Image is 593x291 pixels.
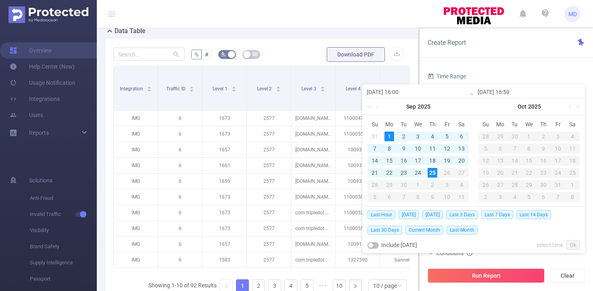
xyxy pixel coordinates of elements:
[507,191,522,203] td: November 4, 2025
[382,121,397,128] span: Mo
[166,86,187,92] span: Traffic ID
[384,156,394,165] div: 15
[507,167,522,179] td: October 21, 2025
[478,156,493,165] div: 12
[536,144,551,153] div: 9
[428,73,466,80] span: Time Range
[454,191,469,203] td: October 11, 2025
[397,142,411,155] td: September 9, 2025
[507,156,522,165] div: 14
[346,86,362,92] span: Level 4
[522,191,537,203] td: November 5, 2025
[291,158,335,173] p: [DOMAIN_NAME]
[440,118,454,130] th: Fri
[566,240,580,250] a: Ok
[454,118,469,130] th: Sat
[114,111,158,126] p: IMG
[115,26,146,36] h2: Data Table
[536,155,551,167] td: October 16, 2025
[565,155,580,167] td: October 18, 2025
[247,142,291,157] p: 2577
[565,167,580,179] td: October 25, 2025
[551,142,565,155] td: October 10, 2025
[213,86,229,92] span: Level 1
[454,167,469,179] td: September 27, 2025
[493,155,507,167] td: October 13, 2025
[30,206,97,222] span: Invalid Traffic
[522,180,537,190] div: 29
[478,87,580,97] input: End date
[537,237,563,253] a: select time
[382,167,397,179] td: September 22, 2025
[454,180,469,190] div: 4
[10,75,75,91] a: Usage Notification
[493,130,507,142] td: September 29, 2025
[291,111,335,126] p: [DOMAIN_NAME]
[203,126,246,142] p: 1673
[203,189,246,205] p: 1673
[384,144,394,153] div: 8
[507,130,522,142] td: September 30, 2025
[551,144,565,153] div: 10
[551,121,565,128] span: Fr
[30,271,97,287] span: Passport
[367,118,382,130] th: Sun
[397,192,411,202] div: 7
[232,88,236,91] i: icon: caret-down
[203,158,246,173] p: 1661
[493,168,507,178] div: 20
[336,189,380,205] p: 1100050022
[507,118,522,130] th: Tue
[565,191,580,203] td: November 8, 2025
[224,283,229,288] i: icon: left
[336,158,380,173] p: 1009380
[493,118,507,130] th: Mon
[551,167,565,179] td: October 24, 2025
[478,118,493,130] th: Sun
[440,142,454,155] td: September 12, 2025
[147,88,152,91] i: icon: caret-down
[440,179,454,191] td: October 3, 2025
[29,172,52,188] span: Solutions
[566,98,573,115] a: Next month (PageDown)
[276,88,280,91] i: icon: caret-down
[522,144,537,153] div: 8
[276,85,281,90] div: Sort
[522,155,537,167] td: October 15, 2025
[367,121,382,128] span: Su
[158,189,202,205] p: 6
[29,130,49,136] span: Reports
[565,144,580,153] div: 11
[413,132,423,141] div: 3
[411,191,426,203] td: October 8, 2025
[522,121,537,128] span: We
[382,191,397,203] td: October 6, 2025
[507,168,522,178] div: 21
[367,142,382,155] td: September 7, 2025
[397,121,411,128] span: Tu
[440,155,454,167] td: September 19, 2025
[327,47,385,62] button: Download PDF
[367,87,470,97] input: Start date
[247,189,291,205] p: 2577
[113,48,185,61] input: Search...
[425,167,440,179] td: September 25, 2025
[493,180,507,190] div: 27
[454,179,469,191] td: October 4, 2025
[411,130,426,142] td: September 3, 2025
[399,132,409,141] div: 2
[10,59,75,75] a: Help Center (New)
[411,142,426,155] td: September 10, 2025
[536,121,551,128] span: Th
[565,179,580,191] td: November 1, 2025
[440,167,454,179] td: September 26, 2025
[411,179,426,191] td: October 1, 2025
[257,86,273,92] span: Level 2
[158,158,202,173] p: 6
[565,118,580,130] th: Sat
[30,222,97,239] span: Visibility
[478,121,493,128] span: Su
[397,179,411,191] td: September 30, 2025
[536,130,551,142] td: October 2, 2025
[551,130,565,142] td: October 3, 2025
